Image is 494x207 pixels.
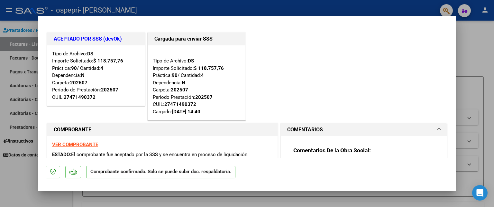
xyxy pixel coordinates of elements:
strong: $ 118.757,76 [93,58,123,64]
div: 27471490372 [164,101,196,108]
strong: 202507 [171,87,188,93]
h1: Cargada para enviar SSS [154,35,239,43]
strong: 202507 [70,80,87,86]
h1: COMENTARIOS [287,126,323,134]
div: 27471490372 [64,94,96,101]
strong: [DATE] 14:40 [172,109,200,115]
div: Tipo de Archivo: Importe Solicitado: Práctica: / Cantidad: Dependencia: Carpeta: Período Prestaci... [153,50,241,116]
strong: Comentarios De la Obra Social: [293,147,371,154]
h1: ACEPTADO POR SSS (devOk) [54,35,138,43]
p: Comprobante confirmado. Sólo se puede subir doc. respaldatoria. [86,166,235,178]
span: ESTADO: [52,152,71,157]
strong: DS [87,51,93,57]
strong: 90 [71,65,77,71]
mat-expansion-panel-header: COMENTARIOS [281,123,447,136]
strong: $ 118.757,76 [194,65,224,71]
strong: N [81,72,85,78]
strong: 202507 [195,94,213,100]
strong: 202507 [101,87,118,93]
strong: N [182,80,185,86]
strong: 4 [201,72,204,78]
span: El comprobante fue aceptado por la SSS y se encuentra en proceso de liquidación. [71,152,249,157]
strong: 90 [172,72,178,78]
strong: DS [188,58,194,64]
div: Open Intercom Messenger [472,185,488,201]
a: VER COMPROBANTE [52,142,98,147]
strong: COMPROBANTE [54,127,91,133]
strong: 4 [100,65,103,71]
div: Tipo de Archivo: Importe Solicitado: Práctica: / Cantidad: Dependencia: Carpeta: Período de Prest... [52,50,140,101]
